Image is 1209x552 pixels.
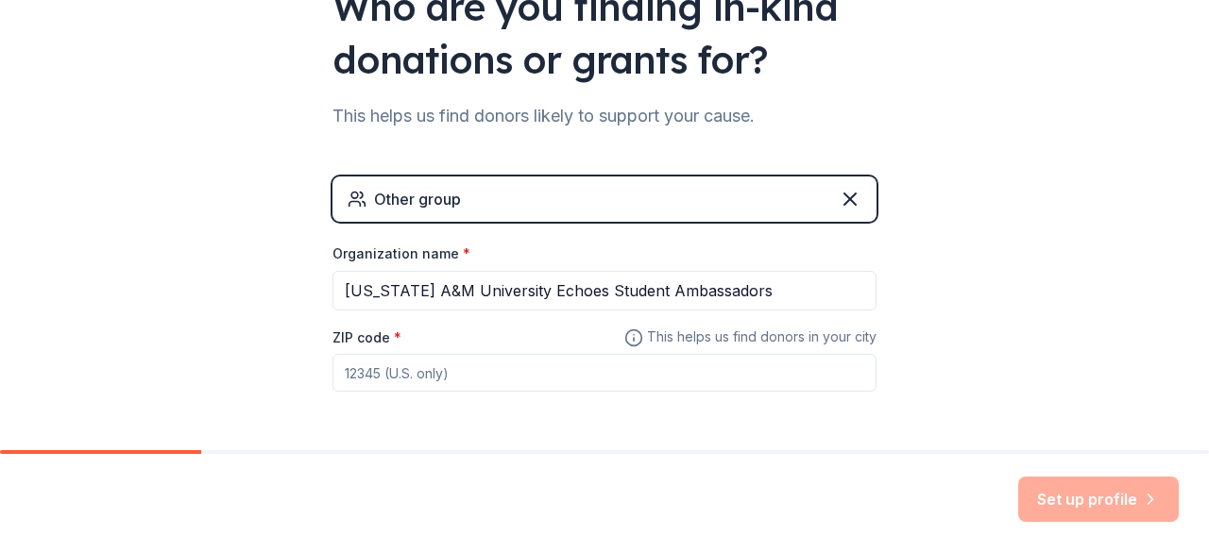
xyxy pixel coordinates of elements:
div: This helps us find donors likely to support your cause. [332,101,877,131]
input: 12345 (U.S. only) [332,354,877,392]
span: This helps us find donors in your city [624,326,877,349]
input: American Red Cross [332,271,877,310]
label: Organization name [332,244,470,263]
div: Other group [374,188,461,210]
label: ZIP code [332,328,401,347]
